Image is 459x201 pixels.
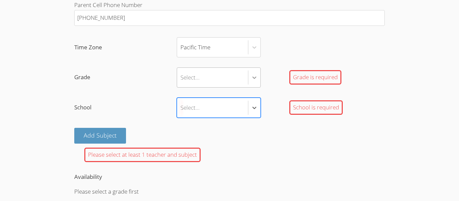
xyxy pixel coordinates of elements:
div: Select... [180,103,200,112]
div: School is required [289,100,343,115]
button: Add Subject [74,128,126,144]
div: Select... [180,72,200,82]
div: Pacific Time [180,43,210,52]
span: Availability [74,173,102,181]
div: Grade is required [289,70,341,85]
input: Parent Cell Phone Number [74,10,385,26]
span: Grade [74,72,177,82]
span: School [74,103,177,112]
h4: Please select a grade first [74,187,385,196]
span: Time Zone [74,43,177,52]
span: Parent Cell Phone Number [74,1,142,9]
div: Please select at least 1 teacher and subject [84,148,201,162]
